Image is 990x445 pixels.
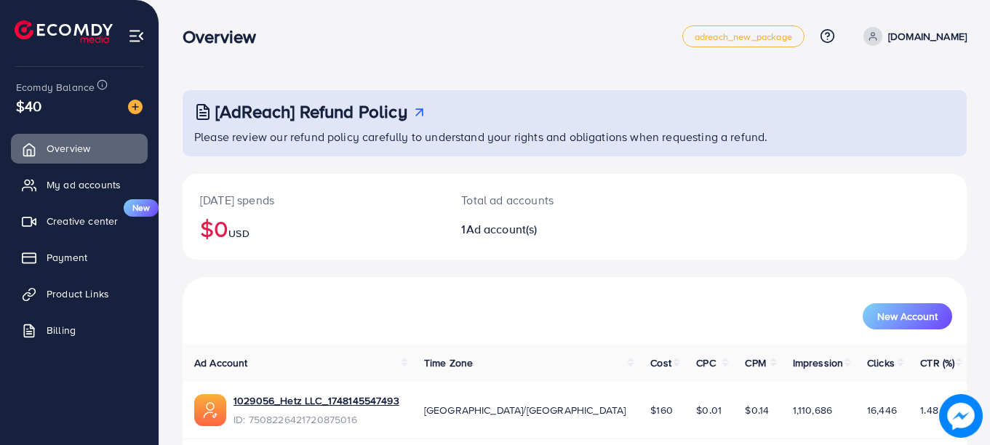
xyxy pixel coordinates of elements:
span: $160 [650,403,673,417]
span: $0.01 [696,403,722,417]
button: New Account [863,303,952,329]
span: [GEOGRAPHIC_DATA]/[GEOGRAPHIC_DATA] [424,403,626,417]
span: Billing [47,323,76,337]
a: Creative centerNew [11,207,148,236]
span: Product Links [47,286,109,301]
span: Impression [793,356,844,370]
span: 16,446 [867,403,897,417]
p: Total ad accounts [461,191,623,209]
img: ic-ads-acc.e4c84228.svg [194,394,226,426]
a: Payment [11,243,148,272]
span: Ad account(s) [466,221,538,237]
p: [DATE] spends [200,191,426,209]
a: Product Links [11,279,148,308]
a: 1029056_Hetz LLC_1748145547493 [233,393,399,408]
span: New [124,199,159,217]
a: [DOMAIN_NAME] [858,27,967,46]
a: Overview [11,134,148,163]
p: [DOMAIN_NAME] [888,28,967,45]
span: Time Zone [424,356,473,370]
span: 1.48 [920,403,938,417]
span: $0.14 [745,403,769,417]
span: ID: 7508226421720875016 [233,412,399,427]
a: adreach_new_package [682,25,805,47]
p: Please review our refund policy carefully to understand your rights and obligations when requesti... [194,128,958,145]
a: My ad accounts [11,170,148,199]
span: Creative center [47,214,118,228]
img: menu [128,28,145,44]
span: USD [228,226,249,241]
h2: 1 [461,222,623,236]
span: CPM [745,356,765,370]
span: Ecomdy Balance [16,80,95,95]
span: Payment [47,250,87,265]
h2: $0 [200,215,426,242]
span: Overview [47,141,90,156]
span: My ad accounts [47,177,121,192]
img: logo [15,20,113,43]
span: 1,110,686 [793,403,832,417]
img: image [939,394,983,438]
h3: [AdReach] Refund Policy [215,101,407,122]
span: New Account [877,311,938,321]
span: Ad Account [194,356,248,370]
span: adreach_new_package [695,32,792,41]
span: CPC [696,356,715,370]
span: Cost [650,356,671,370]
span: Clicks [867,356,895,370]
img: image [128,100,143,114]
span: $40 [16,95,41,116]
span: CTR (%) [920,356,954,370]
h3: Overview [183,26,268,47]
a: Billing [11,316,148,345]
